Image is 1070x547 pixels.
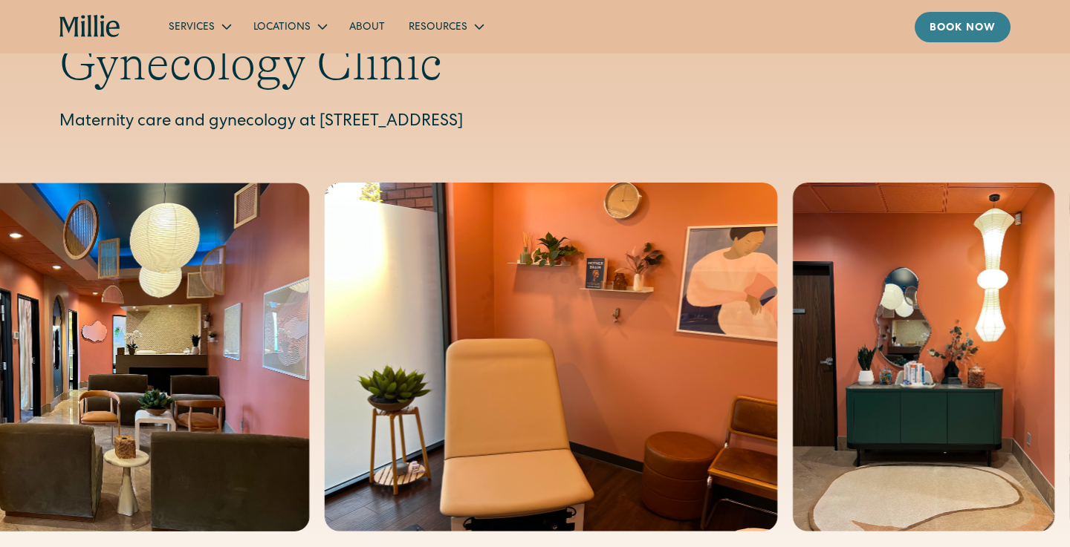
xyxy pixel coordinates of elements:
[337,14,397,39] a: About
[157,14,241,39] div: Services
[253,20,311,36] div: Locations
[59,15,121,39] a: home
[409,20,467,36] div: Resources
[397,14,494,39] div: Resources
[241,14,337,39] div: Locations
[930,21,996,36] div: Book now
[915,12,1011,42] a: Book now
[169,20,215,36] div: Services
[59,111,1011,135] p: Maternity care and gynecology at [STREET_ADDRESS]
